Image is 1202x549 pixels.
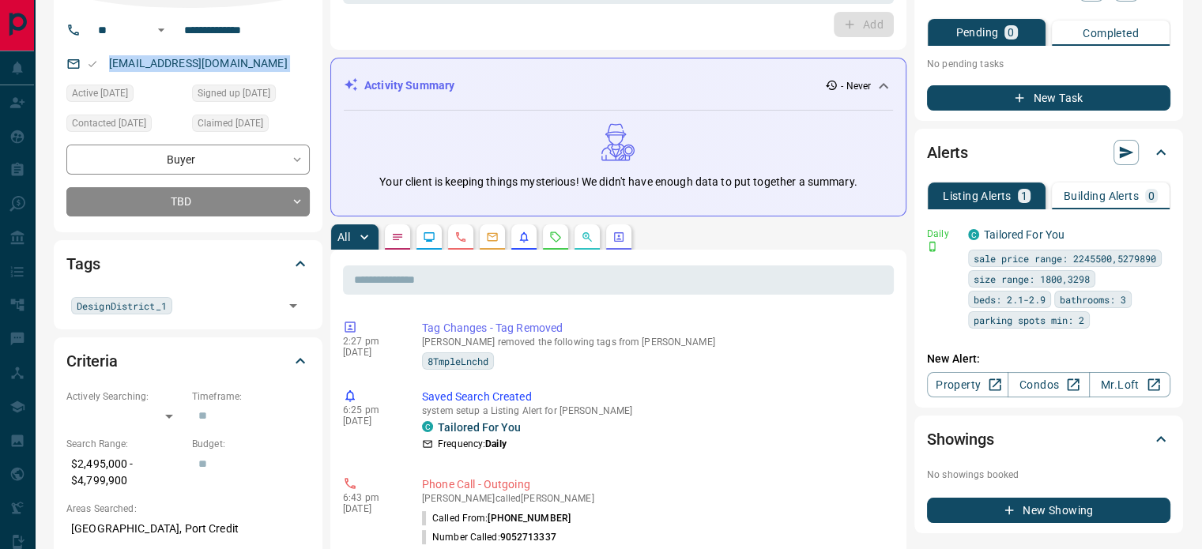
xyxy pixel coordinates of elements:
[1089,372,1170,397] a: Mr.Loft
[927,85,1170,111] button: New Task
[423,231,435,243] svg: Lead Browsing Activity
[422,337,887,348] p: [PERSON_NAME] removed the following tags from [PERSON_NAME]
[66,85,184,107] div: Fri Oct 22 2021
[66,245,310,283] div: Tags
[343,347,398,358] p: [DATE]
[109,57,288,70] a: [EMAIL_ADDRESS][DOMAIN_NAME]
[66,145,310,174] div: Buyer
[72,115,146,131] span: Contacted [DATE]
[581,231,593,243] svg: Opportunities
[422,421,433,432] div: condos.ca
[454,231,467,243] svg: Calls
[422,493,887,504] p: [PERSON_NAME] called [PERSON_NAME]
[943,190,1012,201] p: Listing Alerts
[66,502,310,516] p: Areas Searched:
[927,427,994,452] h2: Showings
[1060,291,1126,307] span: bathrooms: 3
[72,85,128,101] span: Active [DATE]
[282,295,304,317] button: Open
[343,503,398,514] p: [DATE]
[1021,190,1027,201] p: 1
[612,231,625,243] svg: Agent Actions
[66,187,310,216] div: TBD
[927,52,1170,76] p: No pending tasks
[1008,27,1014,38] p: 0
[955,27,998,38] p: Pending
[422,530,556,544] p: Number Called:
[66,389,184,404] p: Actively Searching:
[488,513,571,524] span: [PHONE_NUMBER]
[518,231,530,243] svg: Listing Alerts
[974,271,1090,287] span: size range: 1800,3298
[841,79,871,93] p: - Never
[152,21,171,39] button: Open
[1148,190,1155,201] p: 0
[1008,372,1089,397] a: Condos
[192,115,310,137] div: Fri Oct 22 2021
[192,389,310,404] p: Timeframe:
[66,342,310,380] div: Criteria
[422,320,887,337] p: Tag Changes - Tag Removed
[927,420,1170,458] div: Showings
[974,250,1156,266] span: sale price range: 2245500,5279890
[343,416,398,427] p: [DATE]
[485,438,507,449] strong: Daily
[66,516,310,542] p: [GEOGRAPHIC_DATA], Port Credit
[1083,28,1139,39] p: Completed
[66,348,118,374] h2: Criteria
[337,231,350,243] p: All
[198,85,270,101] span: Signed up [DATE]
[974,291,1046,307] span: beds: 2.1-2.9
[364,77,454,94] p: Activity Summary
[927,241,938,252] svg: Push Notification Only
[438,437,507,451] p: Frequency:
[422,389,887,405] p: Saved Search Created
[974,312,1084,328] span: parking spots min: 2
[1064,190,1139,201] p: Building Alerts
[422,405,887,416] p: system setup a Listing Alert for [PERSON_NAME]
[927,227,959,241] p: Daily
[343,336,398,347] p: 2:27 pm
[438,421,521,434] a: Tailored For You
[66,251,100,276] h2: Tags
[968,229,979,240] div: condos.ca
[927,140,968,165] h2: Alerts
[927,468,1170,482] p: No showings booked
[422,511,571,525] p: Called From:
[927,498,1170,523] button: New Showing
[343,492,398,503] p: 6:43 pm
[192,437,310,451] p: Budget:
[500,532,556,543] span: 9052713337
[192,85,310,107] div: Fri Oct 22 2021
[344,71,893,100] div: Activity Summary- Never
[927,133,1170,171] div: Alerts
[66,451,184,494] p: $2,495,000 - $4,799,900
[422,476,887,493] p: Phone Call - Outgoing
[486,231,499,243] svg: Emails
[198,115,263,131] span: Claimed [DATE]
[391,231,404,243] svg: Notes
[87,58,98,70] svg: Email Valid
[77,298,167,314] span: DesignDistrict_1
[66,437,184,451] p: Search Range:
[343,404,398,416] p: 6:25 pm
[549,231,562,243] svg: Requests
[66,115,184,137] div: Fri Oct 22 2021
[428,353,488,369] span: 8TmpleLnchd
[379,174,857,190] p: Your client is keeping things mysterious! We didn't have enough data to put together a summary.
[927,372,1008,397] a: Property
[984,228,1064,241] a: Tailored For You
[927,351,1170,367] p: New Alert:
